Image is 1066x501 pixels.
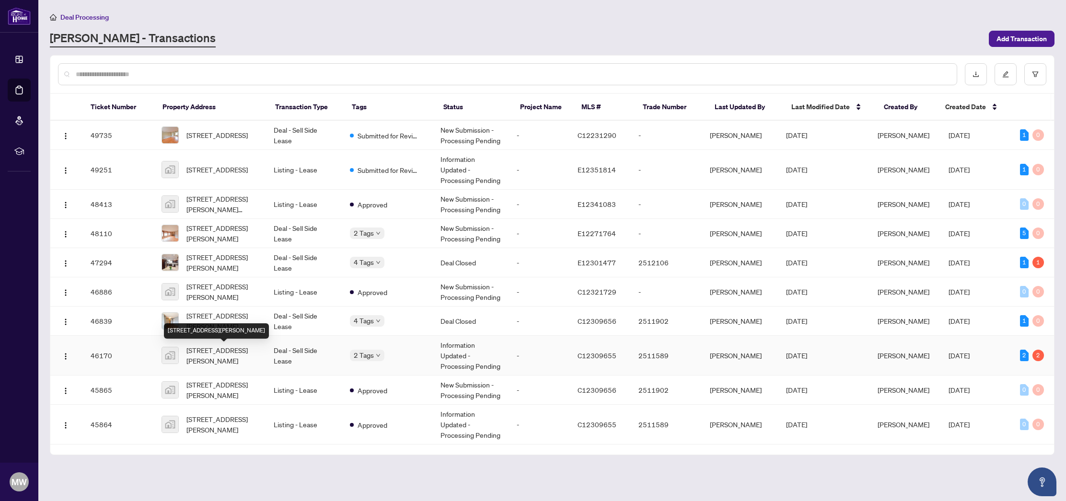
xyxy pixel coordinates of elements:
td: Deal - Sell Side Lease [266,121,342,150]
td: 2511902 [631,307,702,336]
img: thumbnail-img [162,313,178,329]
td: - [631,150,702,190]
span: [STREET_ADDRESS][PERSON_NAME] [186,345,258,366]
td: 46170 [83,336,154,376]
span: 4 Tags [354,315,374,326]
img: thumbnail-img [162,127,178,143]
th: MLS # [574,94,635,121]
button: download [965,63,987,85]
img: logo [8,7,31,25]
div: 0 [1020,384,1029,396]
th: Created Date [938,94,1009,121]
img: Logo [62,289,70,296]
th: Property Address [155,94,267,121]
span: [DATE] [949,287,970,296]
button: Add Transaction [989,31,1054,47]
td: Deal Closed [433,248,509,277]
span: [STREET_ADDRESS] [186,164,248,175]
img: thumbnail-img [162,225,178,241]
span: [DATE] [949,386,970,394]
span: [PERSON_NAME] [878,386,929,394]
td: Deal - Sell Side Lease [266,336,342,376]
div: 0 [1032,228,1044,239]
div: 0 [1032,164,1044,175]
td: [PERSON_NAME] [702,190,778,219]
th: Last Updated By [707,94,784,121]
td: [PERSON_NAME] [702,336,778,376]
td: - [509,307,570,336]
td: - [631,219,702,248]
div: 0 [1020,198,1029,210]
span: 4 Tags [354,257,374,268]
span: Created Date [945,102,986,112]
span: Approved [358,420,387,430]
a: [PERSON_NAME] - Transactions [50,30,216,47]
img: thumbnail-img [162,382,178,398]
td: 49735 [83,121,154,150]
img: Logo [62,230,70,238]
img: thumbnail-img [162,254,178,271]
span: Approved [358,287,387,297]
button: Logo [58,196,73,212]
div: 0 [1032,419,1044,430]
div: 0 [1032,286,1044,297]
td: 47294 [83,248,154,277]
button: Logo [58,162,73,177]
td: 2511902 [631,376,702,405]
button: Logo [58,313,73,329]
span: C12231290 [578,131,616,139]
td: - [509,150,570,190]
button: Logo [58,226,73,241]
button: Logo [58,255,73,270]
div: 0 [1032,129,1044,141]
span: [STREET_ADDRESS][PERSON_NAME] [186,414,258,435]
span: [PERSON_NAME] [878,258,929,267]
div: 1 [1020,315,1029,327]
span: [STREET_ADDRESS] [186,130,248,140]
td: New Submission - Processing Pending [433,121,509,150]
span: [STREET_ADDRESS][PERSON_NAME] [186,379,258,400]
button: edit [995,63,1017,85]
td: 46839 [83,307,154,336]
span: C12321729 [578,287,616,296]
span: filter [1032,71,1039,78]
span: down [376,231,381,236]
td: [PERSON_NAME] [702,121,778,150]
span: [DATE] [786,131,807,139]
span: down [376,353,381,358]
th: Transaction Type [267,94,344,121]
span: [DATE] [949,420,970,429]
div: 2 [1032,350,1044,361]
span: C12309656 [578,386,616,394]
span: down [376,260,381,265]
span: E12351814 [578,165,616,174]
button: Logo [58,417,73,432]
span: Submitted for Review [358,165,420,175]
th: Trade Number [635,94,707,121]
td: Information Updated - Processing Pending [433,150,509,190]
td: [PERSON_NAME] [702,248,778,277]
div: 1 [1020,164,1029,175]
td: - [509,190,570,219]
td: - [509,336,570,376]
span: Submitted for Review [358,130,420,141]
img: Logo [62,353,70,360]
td: 46886 [83,277,154,307]
button: filter [1024,63,1046,85]
td: 45864 [83,405,154,444]
td: [PERSON_NAME] [702,307,778,336]
span: [DATE] [949,229,970,238]
img: thumbnail-img [162,347,178,364]
div: 0 [1032,384,1044,396]
td: - [509,405,570,444]
img: Logo [62,132,70,140]
span: [DATE] [949,131,970,139]
span: [PERSON_NAME] [878,317,929,325]
td: 45865 [83,376,154,405]
td: Listing - Lease [266,150,342,190]
span: edit [1002,71,1009,78]
td: - [509,219,570,248]
th: Ticket Number [83,94,155,121]
span: E12301477 [578,258,616,267]
span: E12271764 [578,229,616,238]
